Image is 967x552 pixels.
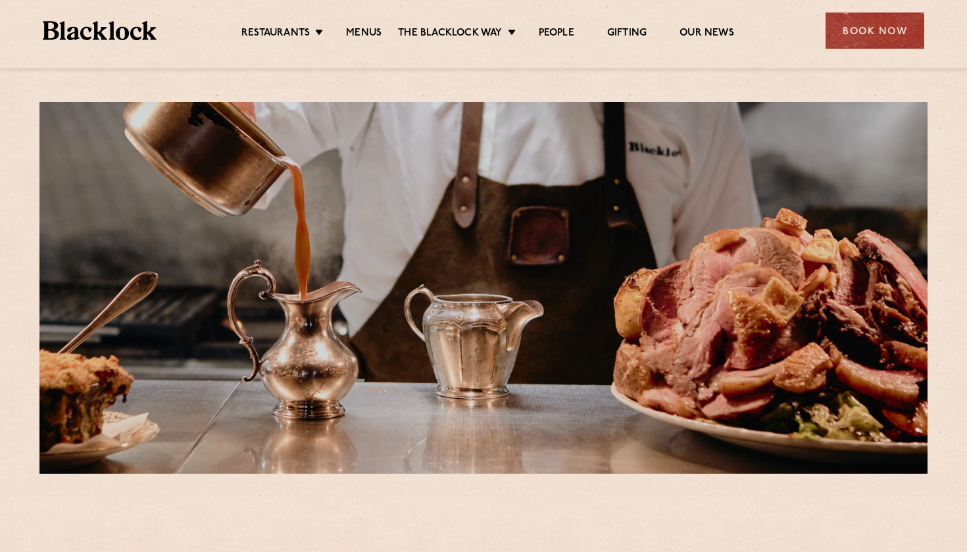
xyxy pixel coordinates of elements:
[43,21,157,40] img: BL_Textured_Logo-footer-cropped.svg
[826,13,924,49] div: Book Now
[346,27,382,41] a: Menus
[539,27,574,41] a: People
[398,27,502,41] a: The Blacklock Way
[680,27,734,41] a: Our News
[607,27,647,41] a: Gifting
[241,27,310,41] a: Restaurants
